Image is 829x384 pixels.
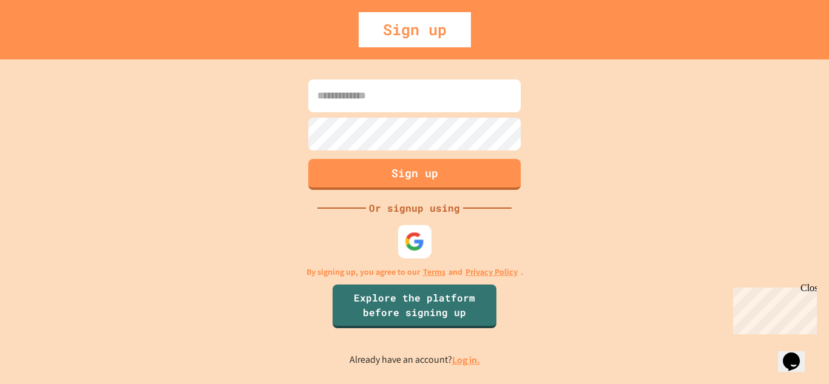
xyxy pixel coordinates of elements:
a: Privacy Policy [465,266,518,278]
img: google-icon.svg [405,231,425,251]
a: Terms [423,266,445,278]
div: Or signup using [366,201,463,215]
button: Sign up [308,159,521,190]
a: Log in. [452,354,480,366]
a: Explore the platform before signing up [333,285,496,328]
p: Already have an account? [350,352,480,368]
iframe: chat widget [728,283,817,334]
div: Sign up [359,12,471,47]
iframe: chat widget [778,335,817,372]
div: Chat with us now!Close [5,5,84,77]
p: By signing up, you agree to our and . [306,266,523,278]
